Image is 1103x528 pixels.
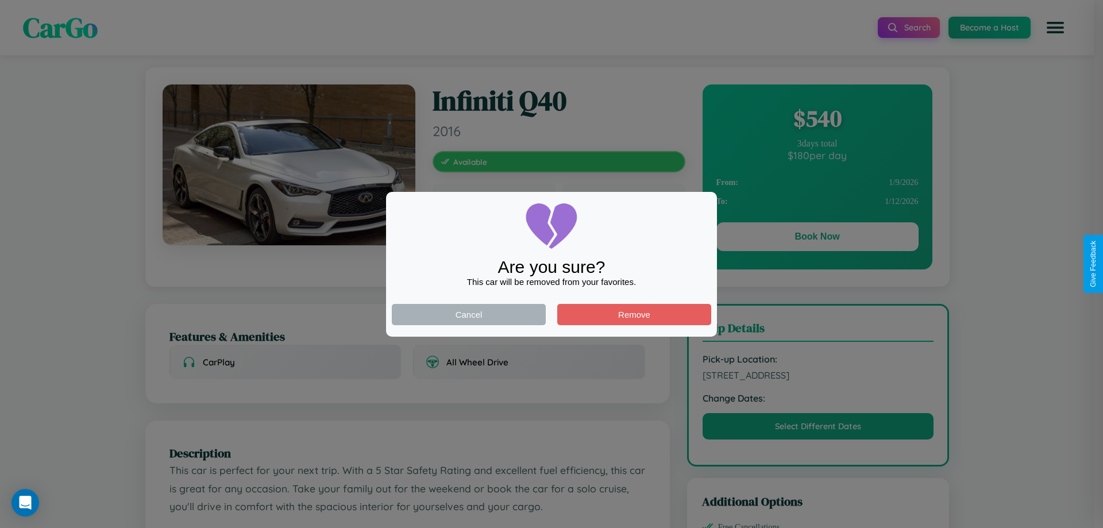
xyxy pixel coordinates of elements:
div: Are you sure? [392,257,711,277]
button: Remove [557,304,711,325]
div: Open Intercom Messenger [11,489,39,517]
div: This car will be removed from your favorites. [392,277,711,287]
button: Cancel [392,304,546,325]
div: Give Feedback [1089,241,1097,287]
img: broken-heart [523,198,580,255]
